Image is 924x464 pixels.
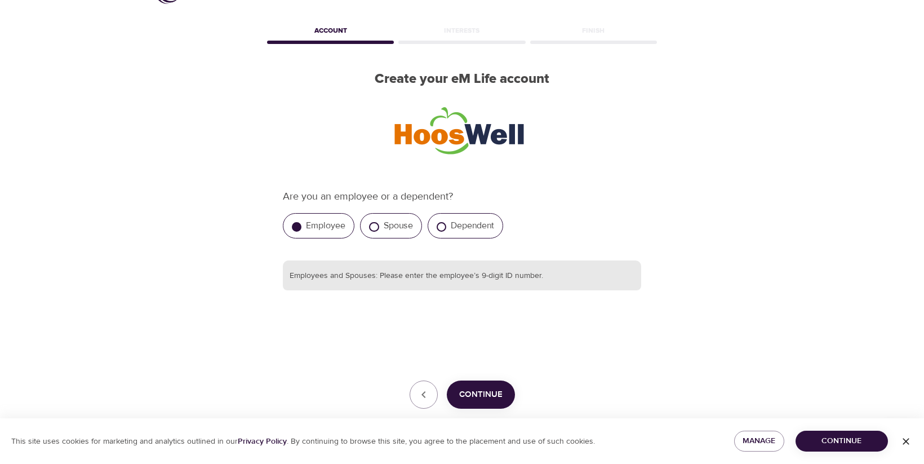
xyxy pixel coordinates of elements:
span: Continue [459,387,503,402]
img: HoosWell-Logo-2.19%20500X200%20px.png [392,101,532,157]
label: Dependent [451,220,494,231]
h2: Create your eM Life account [265,71,659,87]
span: Manage [743,434,775,448]
a: Privacy Policy [238,436,287,447]
label: Employee [306,220,345,231]
span: Continue [805,434,879,448]
label: Spouse [384,220,413,231]
button: Continue [447,381,515,409]
button: Continue [796,431,888,452]
p: Are you an employee or a dependent? [283,189,641,204]
button: Manage [734,431,784,452]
